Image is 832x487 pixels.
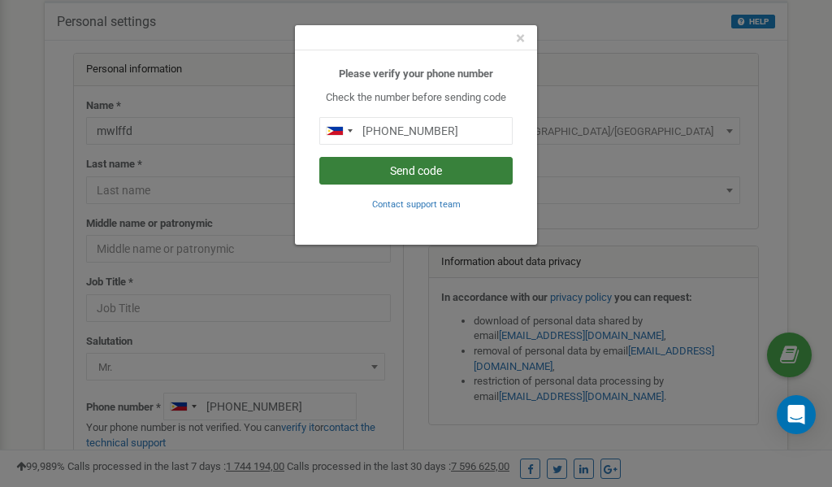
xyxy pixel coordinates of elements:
[319,157,513,185] button: Send code
[777,395,816,434] div: Open Intercom Messenger
[372,199,461,210] small: Contact support team
[339,67,493,80] b: Please verify your phone number
[516,28,525,48] span: ×
[320,118,357,144] div: Telephone country code
[372,198,461,210] a: Contact support team
[319,117,513,145] input: 0905 123 4567
[516,30,525,47] button: Close
[319,90,513,106] p: Check the number before sending code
